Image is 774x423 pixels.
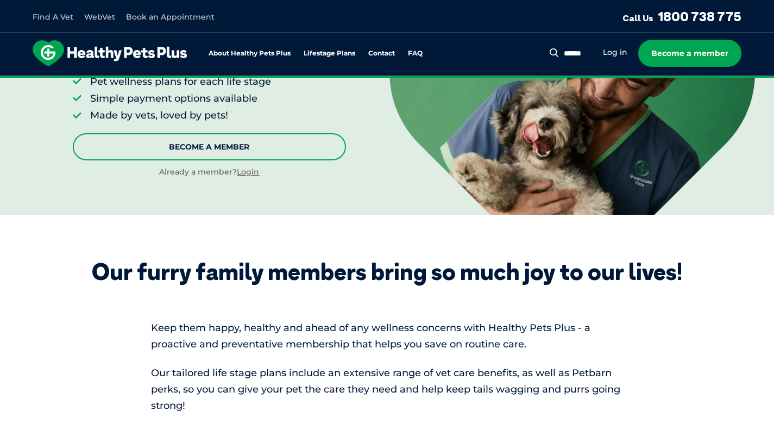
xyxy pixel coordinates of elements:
div: Already a member? [73,167,346,178]
a: Become a member [638,40,741,67]
li: Pet wellness plans for each life stage [90,75,271,89]
a: Login [237,167,259,177]
span: Call Us [622,13,653,23]
a: FAQ [408,50,423,57]
img: hpp-logo [33,40,187,66]
a: Contact [368,50,395,57]
span: Our tailored life stage plans include an extensive range of vet care benefits, as well as Petbarn... [151,367,620,412]
a: WebVet [84,12,115,22]
span: Proactive, preventative wellness program designed to keep your pet healthier and happier for longer [184,76,590,86]
a: About Healthy Pets Plus [209,50,291,57]
div: Our furry family members bring so much joy to our lives! [92,258,682,285]
span: Keep them happy, healthy and ahead of any wellness concerns with Healthy Pets Plus - a proactive ... [151,322,590,350]
a: Lifestage Plans [304,50,355,57]
a: Call Us1800 738 775 [622,8,741,24]
li: Simple payment options available [90,92,271,105]
li: Made by vets, loved by pets! [90,109,271,122]
a: Log in [603,47,627,58]
a: Find A Vet [33,12,73,22]
a: Become A Member [73,133,346,160]
button: Search [548,47,561,58]
a: Book an Appointment [126,12,215,22]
